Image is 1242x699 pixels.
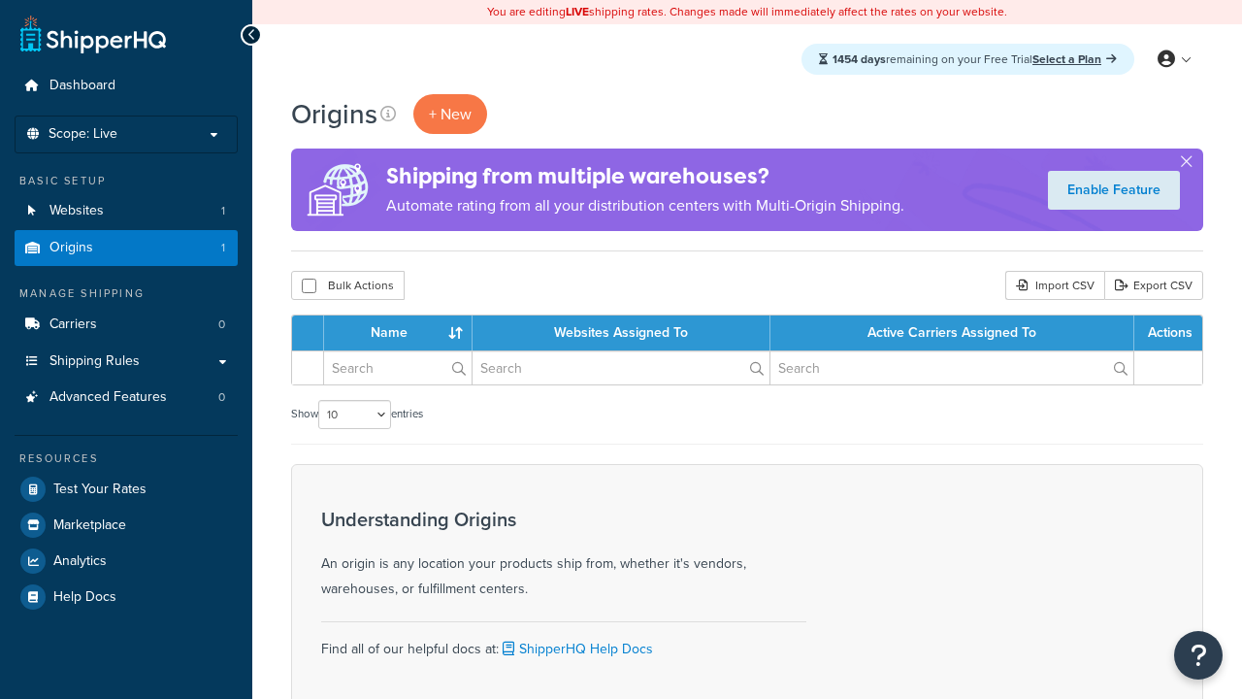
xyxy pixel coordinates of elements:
h4: Shipping from multiple warehouses? [386,160,904,192]
th: Name [324,316,473,350]
th: Active Carriers Assigned To [770,316,1134,350]
button: Open Resource Center [1174,631,1223,680]
a: Select a Plan [1032,50,1117,68]
span: Marketplace [53,517,126,534]
h1: Origins [291,95,377,133]
a: Analytics [15,544,238,579]
input: Search [473,351,769,384]
a: Help Docs [15,580,238,615]
span: Shipping Rules [49,353,140,370]
a: Export CSV [1104,271,1203,300]
span: Analytics [53,553,107,570]
a: Marketplace [15,508,238,543]
a: ShipperHQ Help Docs [499,639,653,659]
span: Carriers [49,316,97,333]
div: Find all of our helpful docs at: [321,621,806,662]
input: Search [770,351,1133,384]
input: Search [324,351,472,384]
a: Advanced Features 0 [15,380,238,416]
li: Carriers [15,307,238,343]
div: Manage Shipping [15,285,238,302]
div: An origin is any location your products ship from, whether it's vendors, warehouses, or fulfillme... [321,509,806,602]
p: Automate rating from all your distribution centers with Multi-Origin Shipping. [386,192,904,219]
a: Test Your Rates [15,472,238,507]
a: Enable Feature [1048,171,1180,210]
span: Advanced Features [49,389,167,406]
a: Websites 1 [15,193,238,229]
span: 0 [218,389,225,406]
div: remaining on your Free Trial [801,44,1134,75]
b: LIVE [566,3,589,20]
a: Dashboard [15,68,238,104]
th: Websites Assigned To [473,316,770,350]
li: Origins [15,230,238,266]
span: Websites [49,203,104,219]
th: Actions [1134,316,1202,350]
div: Import CSV [1005,271,1104,300]
span: Scope: Live [49,126,117,143]
span: Dashboard [49,78,115,94]
span: Origins [49,240,93,256]
span: 1 [221,203,225,219]
span: 0 [218,316,225,333]
a: Carriers 0 [15,307,238,343]
h3: Understanding Origins [321,509,806,530]
strong: 1454 days [833,50,886,68]
span: Test Your Rates [53,482,147,498]
button: Bulk Actions [291,271,405,300]
div: Resources [15,450,238,467]
li: Websites [15,193,238,229]
li: Advanced Features [15,380,238,416]
img: ad-origins-multi-dfa493678c5a35abed25fd24b4b8a3fa3505936ce257c16c00bdefe2f3200be3.png [291,149,386,231]
select: Showentries [318,400,391,429]
span: + New [429,103,472,125]
a: Shipping Rules [15,344,238,380]
span: Help Docs [53,589,116,606]
a: + New [413,94,487,134]
div: Basic Setup [15,173,238,189]
a: ShipperHQ Home [20,15,166,53]
label: Show entries [291,400,423,429]
a: Origins 1 [15,230,238,266]
span: 1 [221,240,225,256]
